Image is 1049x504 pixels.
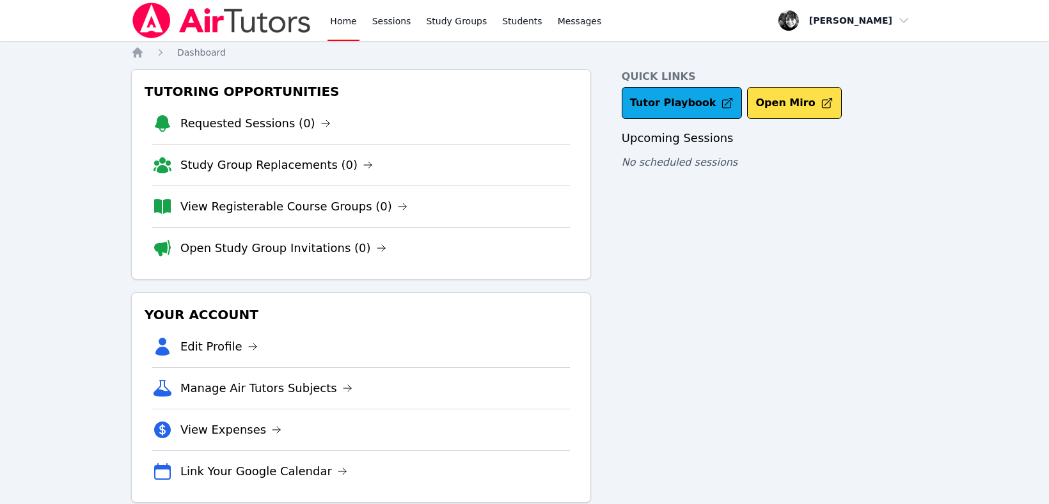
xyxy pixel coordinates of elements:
span: Dashboard [177,47,226,58]
a: Edit Profile [180,338,258,356]
h3: Upcoming Sessions [622,129,918,147]
span: Messages [558,15,602,28]
a: Manage Air Tutors Subjects [180,379,352,397]
h3: Your Account [142,303,580,326]
span: No scheduled sessions [622,156,737,168]
a: Link Your Google Calendar [180,462,347,480]
a: View Expenses [180,421,281,439]
a: Tutor Playbook [622,87,743,119]
h4: Quick Links [622,69,918,84]
a: Study Group Replacements (0) [180,156,373,174]
a: Open Study Group Invitations (0) [180,239,386,257]
a: View Registerable Course Groups (0) [180,198,407,216]
nav: Breadcrumb [131,46,918,59]
a: Dashboard [177,46,226,59]
button: Open Miro [747,87,841,119]
img: Air Tutors [131,3,312,38]
h3: Tutoring Opportunities [142,80,580,103]
a: Requested Sessions (0) [180,114,331,132]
